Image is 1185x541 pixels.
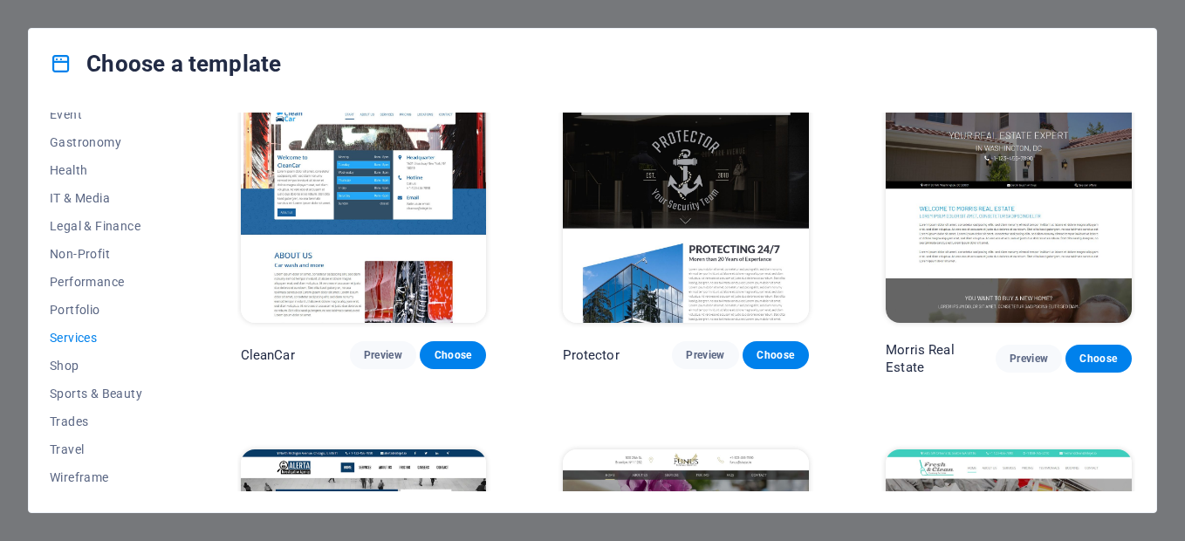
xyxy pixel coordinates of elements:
span: Choose [757,348,795,362]
span: IT & Media [50,191,164,205]
img: Protector [563,97,809,324]
span: Legal & Finance [50,219,164,233]
button: Portfolio [50,296,164,324]
span: Performance [50,275,164,289]
span: Trades [50,414,164,428]
button: Non-Profit [50,240,164,268]
span: Event [50,107,164,121]
p: Protector [563,346,619,364]
button: Sports & Beauty [50,380,164,407]
button: Trades [50,407,164,435]
span: Sports & Beauty [50,387,164,401]
button: Choose [1065,345,1132,373]
span: Portfolio [50,303,164,317]
span: Gastronomy [50,135,164,149]
span: Preview [364,348,402,362]
span: Travel [50,442,164,456]
span: Wireframe [50,470,164,484]
button: Event [50,100,164,128]
h4: Choose a template [50,50,281,78]
button: Choose [743,341,809,369]
button: Health [50,156,164,184]
button: Gastronomy [50,128,164,156]
p: CleanCar [241,346,295,364]
span: Non-Profit [50,247,164,261]
span: Choose [1079,352,1118,366]
button: Wireframe [50,463,164,491]
button: Travel [50,435,164,463]
button: Performance [50,268,164,296]
span: Shop [50,359,164,373]
img: CleanCar [241,97,487,324]
p: Morris Real Estate [886,341,996,376]
button: IT & Media [50,184,164,212]
span: Health [50,163,164,177]
img: Morris Real Estate [886,97,1132,324]
span: Preview [1010,352,1048,366]
button: Preview [996,345,1062,373]
button: Services [50,324,164,352]
button: Preview [672,341,738,369]
button: Shop [50,352,164,380]
span: Choose [434,348,472,362]
button: Legal & Finance [50,212,164,240]
button: Choose [420,341,486,369]
span: Preview [686,348,724,362]
span: Services [50,331,164,345]
button: Preview [350,341,416,369]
